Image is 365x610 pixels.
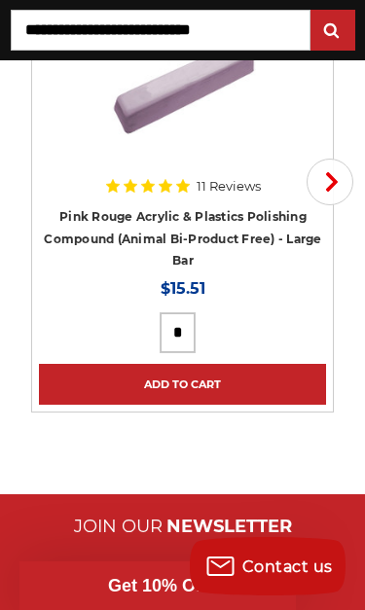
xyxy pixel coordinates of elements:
[242,557,333,576] span: Contact us
[74,516,163,537] span: JOIN OUR
[108,576,207,595] span: Get 10% Off
[44,209,321,268] a: Pink Rouge Acrylic & Plastics Polishing Compound (Animal Bi-Product Free) - Large Bar
[39,3,326,188] a: Pink Plastic Polishing Compound
[307,159,353,205] button: Next
[197,180,261,193] span: 11 Reviews
[39,364,326,405] a: Add to Cart
[19,561,296,610] div: Get 10% OffClose teaser
[105,3,261,159] img: Pink Plastic Polishing Compound
[166,516,292,537] span: NEWSLETTER
[190,537,346,595] button: Contact us
[161,279,205,298] span: $15.51
[313,12,352,51] input: Submit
